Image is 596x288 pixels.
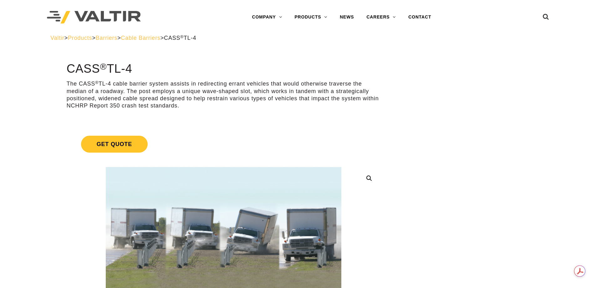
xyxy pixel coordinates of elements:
[180,34,184,39] sup: ®
[50,34,546,42] div: > > > >
[121,35,160,41] a: Cable Barriers
[81,136,148,153] span: Get Quote
[360,11,402,24] a: CAREERS
[246,11,288,24] a: COMPANY
[334,11,360,24] a: NEWS
[402,11,437,24] a: CONTACT
[96,35,117,41] a: Barriers
[288,11,334,24] a: PRODUCTS
[67,128,380,160] a: Get Quote
[47,11,141,24] img: Valtir
[50,35,64,41] a: Valtir
[164,35,196,41] span: CASS TL-4
[68,35,92,41] a: Products
[67,62,380,76] h1: CASS TL-4
[67,80,380,110] p: The CASS TL-4 cable barrier system assists in redirecting errant vehicles that would otherwise tr...
[95,80,99,85] sup: ®
[100,61,107,71] sup: ®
